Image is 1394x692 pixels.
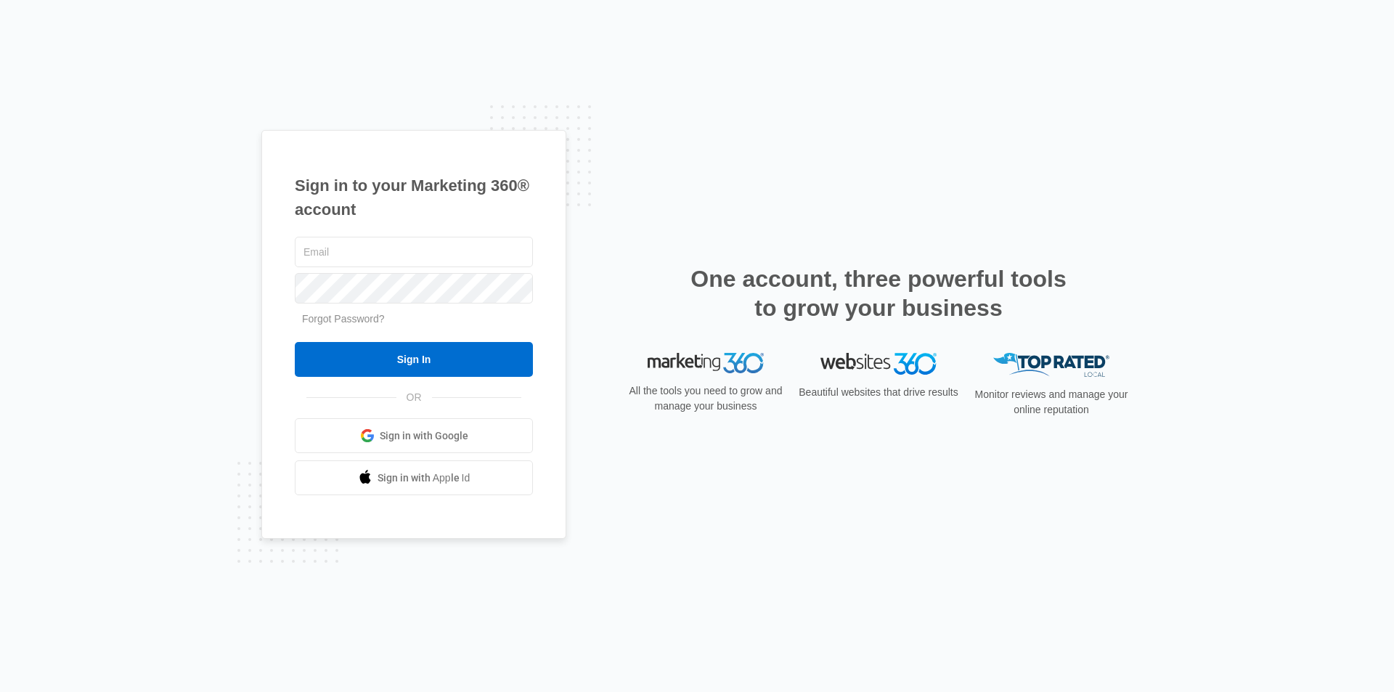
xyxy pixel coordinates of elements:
[295,342,533,377] input: Sign In
[797,385,960,400] p: Beautiful websites that drive results
[396,390,432,405] span: OR
[295,237,533,267] input: Email
[295,460,533,495] a: Sign in with Apple Id
[295,418,533,453] a: Sign in with Google
[624,383,787,414] p: All the tools you need to grow and manage your business
[820,353,937,374] img: Websites 360
[648,353,764,373] img: Marketing 360
[302,313,385,325] a: Forgot Password?
[380,428,468,444] span: Sign in with Google
[970,387,1133,418] p: Monitor reviews and manage your online reputation
[993,353,1109,377] img: Top Rated Local
[295,174,533,221] h1: Sign in to your Marketing 360® account
[378,471,470,486] span: Sign in with Apple Id
[686,264,1071,322] h2: One account, three powerful tools to grow your business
